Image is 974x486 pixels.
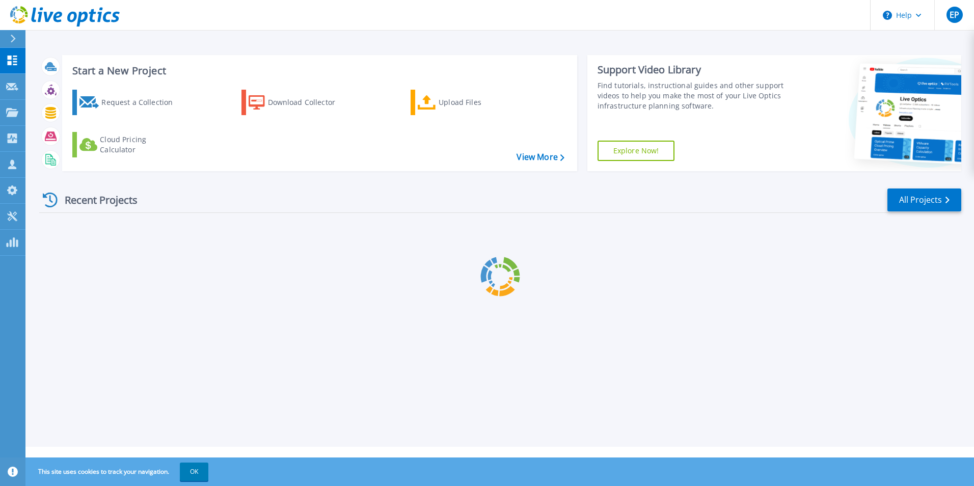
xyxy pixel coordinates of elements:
div: Support Video Library [598,63,788,76]
a: Explore Now! [598,141,675,161]
a: Download Collector [241,90,355,115]
a: Cloud Pricing Calculator [72,132,186,157]
a: Upload Files [411,90,524,115]
div: Download Collector [268,92,349,113]
h3: Start a New Project [72,65,564,76]
div: Upload Files [439,92,520,113]
a: View More [517,152,564,162]
span: EP [950,11,959,19]
div: Cloud Pricing Calculator [100,134,181,155]
div: Recent Projects [39,187,151,212]
div: Find tutorials, instructional guides and other support videos to help you make the most of your L... [598,80,788,111]
a: Request a Collection [72,90,186,115]
button: OK [180,463,208,481]
span: This site uses cookies to track your navigation. [28,463,208,481]
div: Request a Collection [101,92,183,113]
a: All Projects [887,188,961,211]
